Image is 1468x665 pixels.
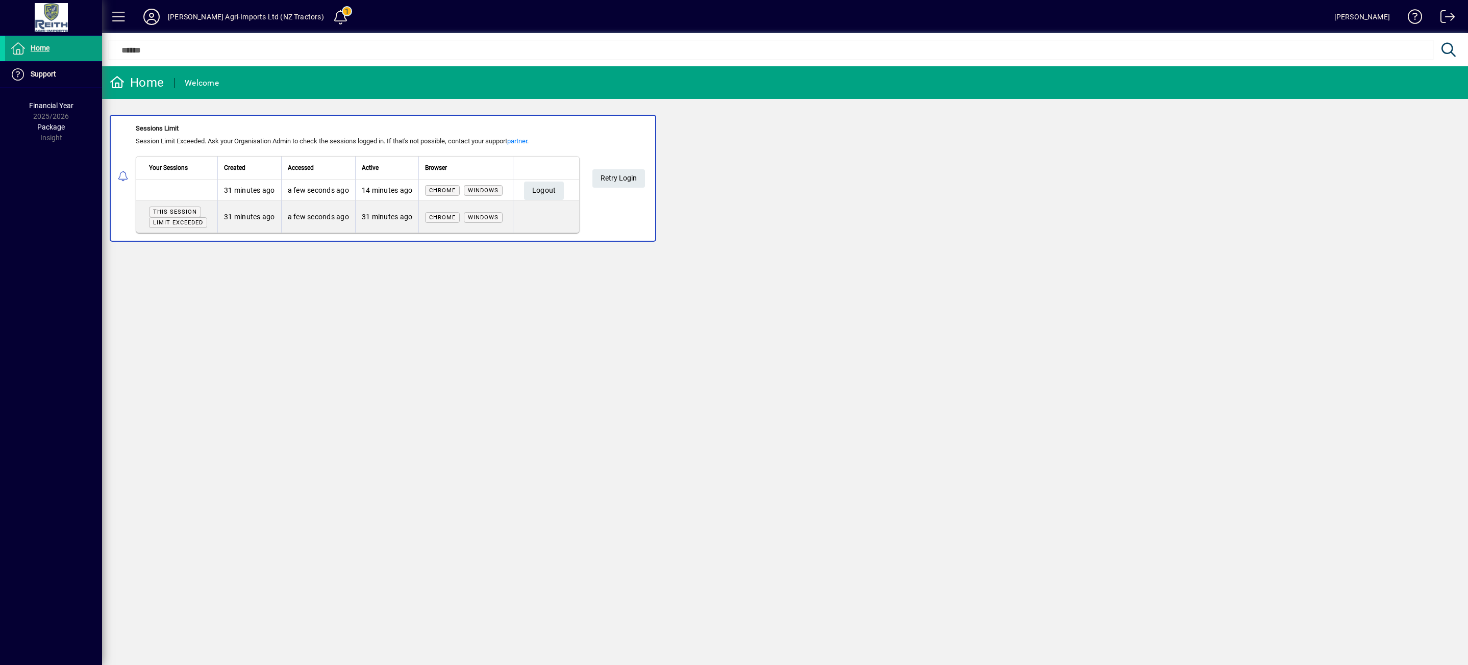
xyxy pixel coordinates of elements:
[31,70,56,78] span: Support
[507,137,527,145] a: partner
[136,136,580,146] div: Session Limit Exceeded. Ask your Organisation Admin to check the sessions logged in. If that's no...
[601,170,637,187] span: Retry Login
[281,201,355,233] td: a few seconds ago
[281,180,355,201] td: a few seconds ago
[217,201,281,233] td: 31 minutes ago
[5,62,102,87] a: Support
[429,214,456,221] span: Chrome
[1334,9,1390,25] div: [PERSON_NAME]
[425,162,447,173] span: Browser
[468,214,499,221] span: Windows
[102,115,1468,242] app-alert-notification-menu-item: Sessions Limit
[362,162,379,173] span: Active
[37,123,65,131] span: Package
[532,182,556,199] span: Logout
[153,219,203,226] span: Limit exceeded
[29,101,73,110] span: Financial Year
[110,74,164,91] div: Home
[185,75,219,91] div: Welcome
[355,201,419,233] td: 31 minutes ago
[149,162,188,173] span: Your Sessions
[31,44,49,52] span: Home
[135,8,168,26] button: Profile
[136,123,580,134] div: Sessions Limit
[429,187,456,194] span: Chrome
[224,162,245,173] span: Created
[153,209,197,215] span: This session
[1400,2,1423,35] a: Knowledge Base
[1433,2,1455,35] a: Logout
[524,182,564,200] button: Logout
[217,180,281,201] td: 31 minutes ago
[168,9,324,25] div: [PERSON_NAME] Agri-Imports Ltd (NZ Tractors)
[355,180,419,201] td: 14 minutes ago
[592,169,645,188] button: Retry Login
[468,187,499,194] span: Windows
[288,162,314,173] span: Accessed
